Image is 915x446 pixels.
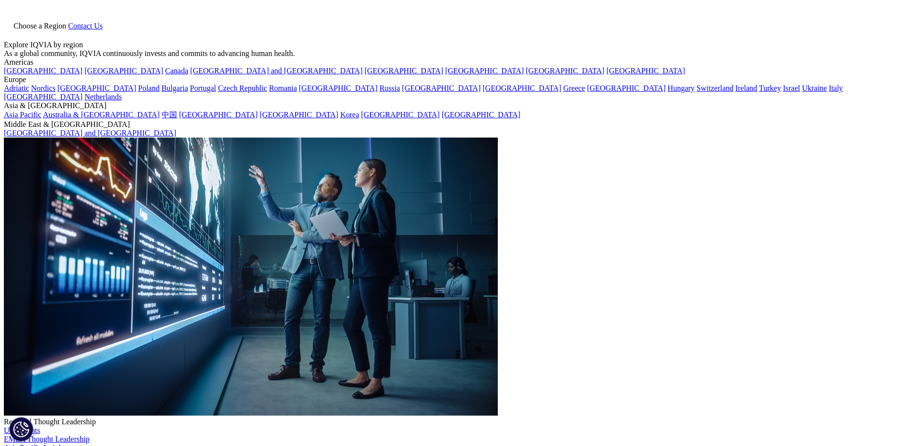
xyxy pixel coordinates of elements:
[57,84,136,92] a: [GEOGRAPHIC_DATA]
[783,84,800,92] a: Israel
[483,84,561,92] a: [GEOGRAPHIC_DATA]
[4,138,498,416] img: 2093_analyzing-data-using-big-screen-display-and-laptop.png
[4,426,40,434] a: US Insights
[4,418,911,426] div: Regional Thought Leadership
[526,67,604,75] a: [GEOGRAPHIC_DATA]
[138,84,159,92] a: Poland
[179,111,258,119] a: [GEOGRAPHIC_DATA]
[165,67,188,75] a: Canada
[162,84,188,92] a: Bulgaria
[442,111,520,119] a: [GEOGRAPHIC_DATA]
[9,417,33,441] button: Cookie 设置
[14,22,66,30] span: Choose a Region
[190,67,362,75] a: [GEOGRAPHIC_DATA] and [GEOGRAPHIC_DATA]
[299,84,378,92] a: [GEOGRAPHIC_DATA]
[4,84,29,92] a: Adriatic
[365,67,443,75] a: [GEOGRAPHIC_DATA]
[445,67,524,75] a: [GEOGRAPHIC_DATA]
[84,67,163,75] a: [GEOGRAPHIC_DATA]
[162,111,177,119] a: 中国
[4,111,41,119] a: Asia Pacific
[606,67,685,75] a: [GEOGRAPHIC_DATA]
[587,84,666,92] a: [GEOGRAPHIC_DATA]
[259,111,338,119] a: [GEOGRAPHIC_DATA]
[4,93,82,101] a: [GEOGRAPHIC_DATA]
[4,120,911,129] div: Middle East & [GEOGRAPHIC_DATA]
[668,84,695,92] a: Hungary
[84,93,122,101] a: Netherlands
[4,58,911,67] div: Americas
[218,84,267,92] a: Czech Republic
[829,84,843,92] a: Italy
[340,111,359,119] a: Korea
[68,22,103,30] a: Contact Us
[402,84,480,92] a: [GEOGRAPHIC_DATA]
[563,84,585,92] a: Greece
[4,41,911,49] div: Explore IQVIA by region
[4,101,911,110] div: Asia & [GEOGRAPHIC_DATA]
[4,67,82,75] a: [GEOGRAPHIC_DATA]
[736,84,757,92] a: Ireland
[802,84,827,92] a: Ukraine
[269,84,297,92] a: Romania
[361,111,440,119] a: [GEOGRAPHIC_DATA]
[190,84,216,92] a: Portugal
[4,75,911,84] div: Europe
[4,49,911,58] div: As a global community, IQVIA continuously invests and commits to advancing human health.
[31,84,55,92] a: Nordics
[43,111,160,119] a: Australia & [GEOGRAPHIC_DATA]
[696,84,733,92] a: Switzerland
[4,435,89,443] a: EMEA Thought Leadership
[4,129,176,137] a: [GEOGRAPHIC_DATA] and [GEOGRAPHIC_DATA]
[380,84,400,92] a: Russia
[759,84,781,92] a: Turkey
